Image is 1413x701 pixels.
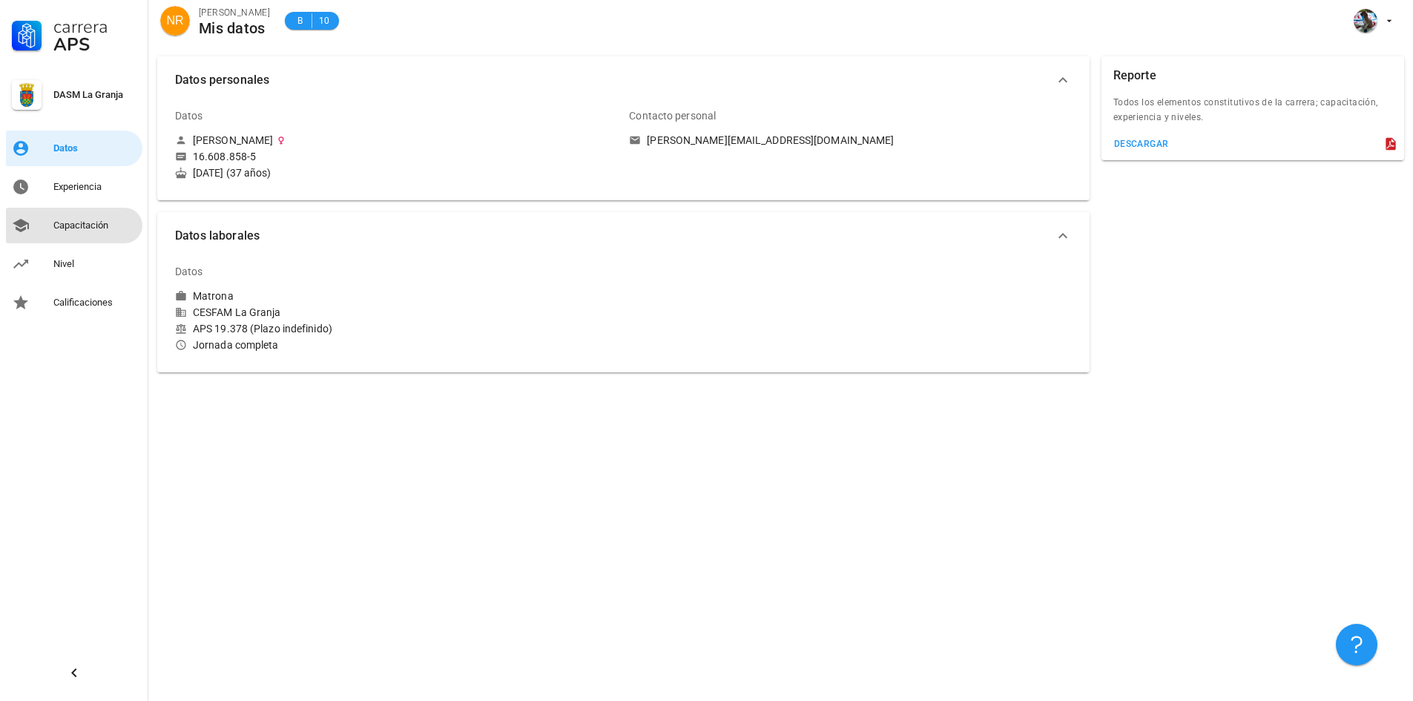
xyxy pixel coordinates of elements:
[199,20,270,36] div: Mis datos
[1113,139,1169,149] div: descargar
[6,131,142,166] a: Datos
[6,169,142,205] a: Experiencia
[193,134,273,147] div: [PERSON_NAME]
[53,181,136,193] div: Experiencia
[629,134,1071,147] a: [PERSON_NAME][EMAIL_ADDRESS][DOMAIN_NAME]
[157,56,1090,104] button: Datos personales
[1354,9,1377,33] div: avatar
[6,208,142,243] a: Capacitación
[1101,95,1404,134] div: Todos los elementos constitutivos de la carrera; capacitación, experiencia y niveles.
[175,166,617,180] div: [DATE] (37 años)
[53,18,136,36] div: Carrera
[53,220,136,231] div: Capacitación
[193,289,234,303] div: Matrona
[166,6,183,36] span: NR
[160,6,190,36] div: avatar
[647,134,894,147] div: [PERSON_NAME][EMAIL_ADDRESS][DOMAIN_NAME]
[53,258,136,270] div: Nivel
[294,13,306,28] span: B
[199,5,270,20] div: [PERSON_NAME]
[175,226,1054,246] span: Datos laborales
[6,246,142,282] a: Nivel
[175,254,203,289] div: Datos
[175,70,1054,90] span: Datos personales
[53,142,136,154] div: Datos
[175,98,203,134] div: Datos
[629,98,716,134] div: Contacto personal
[175,322,617,335] div: APS 19.378 (Plazo indefinido)
[53,297,136,309] div: Calificaciones
[157,212,1090,260] button: Datos laborales
[6,285,142,320] a: Calificaciones
[193,150,256,163] div: 16.608.858-5
[318,13,330,28] span: 10
[1107,134,1175,154] button: descargar
[175,306,617,319] div: CESFAM La Granja
[53,36,136,53] div: APS
[53,89,136,101] div: DASM La Granja
[175,338,617,352] div: Jornada completa
[1113,56,1156,95] div: Reporte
